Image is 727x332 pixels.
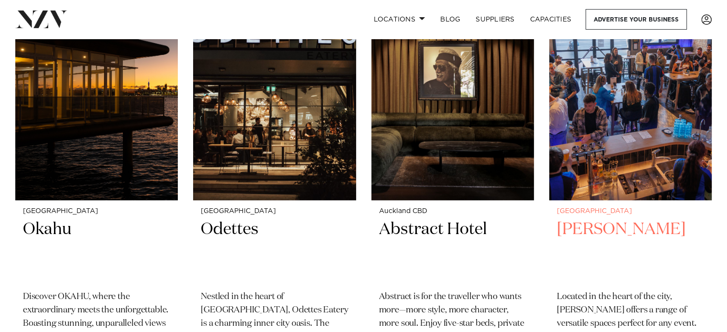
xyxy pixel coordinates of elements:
[433,9,468,30] a: BLOG
[23,208,170,215] small: [GEOGRAPHIC_DATA]
[366,9,433,30] a: Locations
[15,11,67,28] img: nzv-logo.png
[586,9,687,30] a: Advertise your business
[201,219,348,283] h2: Odettes
[379,208,526,215] small: Auckland CBD
[557,219,704,283] h2: [PERSON_NAME]
[522,9,579,30] a: Capacities
[557,208,704,215] small: [GEOGRAPHIC_DATA]
[201,208,348,215] small: [GEOGRAPHIC_DATA]
[468,9,522,30] a: SUPPLIERS
[23,219,170,283] h2: Okahu
[379,219,526,283] h2: Abstract Hotel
